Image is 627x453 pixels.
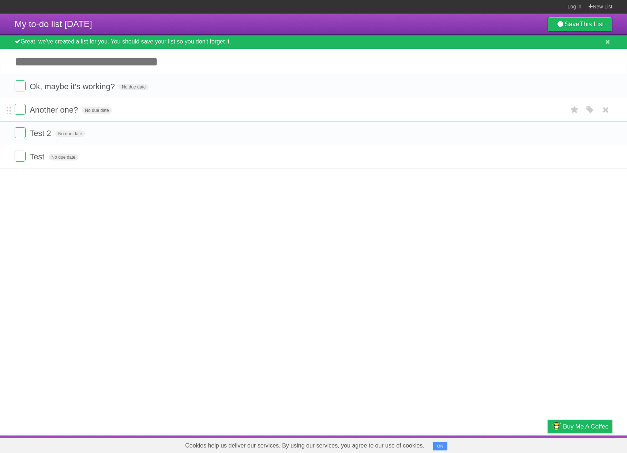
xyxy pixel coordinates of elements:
b: This List [579,20,604,28]
label: Done [15,104,26,115]
a: Developers [474,437,504,451]
span: Ok, maybe it's working? [30,82,117,91]
span: My to-do list [DATE] [15,19,92,29]
label: Star task [568,104,582,116]
span: Test 2 [30,129,53,138]
span: No due date [49,154,78,161]
span: No due date [82,107,112,114]
a: Terms [513,437,529,451]
span: No due date [55,131,85,137]
a: About [450,437,466,451]
span: No due date [119,84,149,90]
span: Test [30,152,46,161]
a: Suggest a feature [566,437,612,451]
label: Done [15,127,26,138]
span: Cookies help us deliver our services. By using our services, you agree to our use of cookies. [178,438,432,453]
label: Done [15,80,26,91]
img: Buy me a coffee [551,420,561,433]
span: Another one? [30,105,80,114]
span: Buy me a coffee [563,420,609,433]
label: Done [15,151,26,162]
a: Buy me a coffee [548,420,612,433]
button: OK [433,442,447,450]
a: Privacy [538,437,557,451]
a: SaveThis List [548,17,612,31]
